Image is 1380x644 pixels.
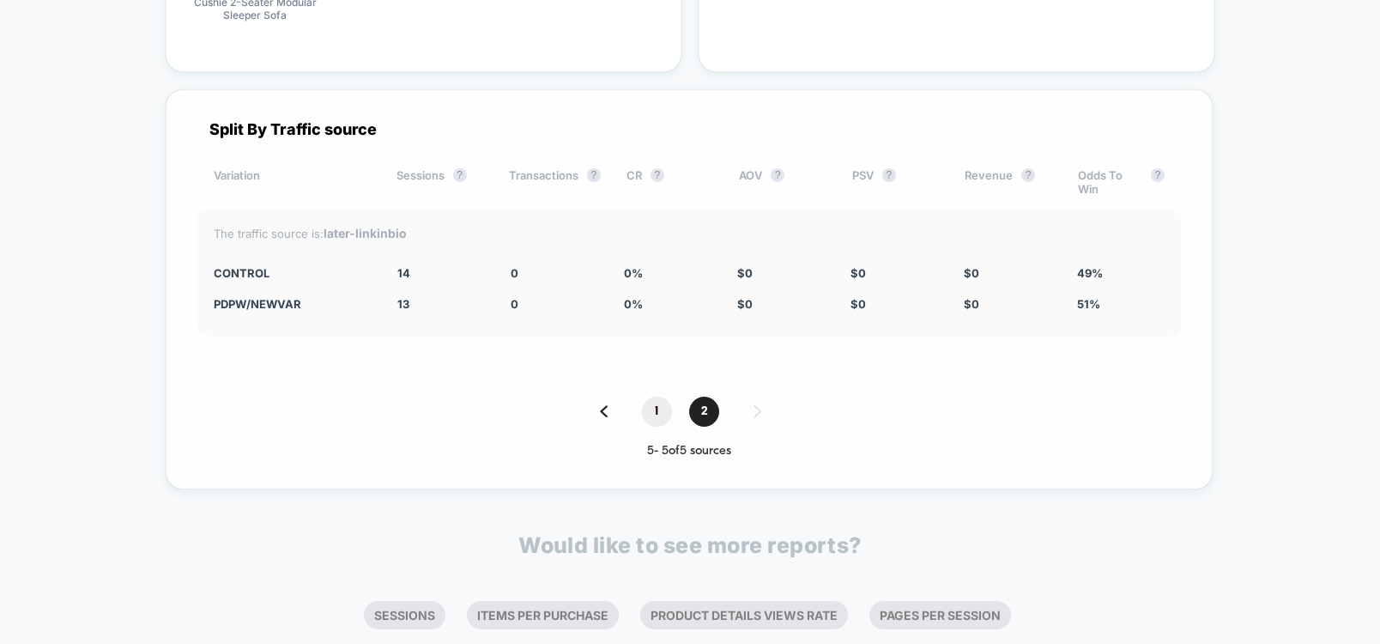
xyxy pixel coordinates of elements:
[397,266,410,280] span: 14
[1151,168,1165,182] button: ?
[518,532,862,558] p: Would like to see more reports?
[1077,297,1165,311] div: 51%
[453,168,467,182] button: ?
[965,168,1051,196] div: Revenue
[624,266,643,280] span: 0 %
[651,168,664,182] button: ?
[509,168,601,196] div: Transactions
[737,297,753,311] span: $ 0
[1077,266,1165,280] div: 49%
[850,297,866,311] span: $ 0
[850,266,866,280] span: $ 0
[467,601,619,629] li: Items Per Purchase
[397,297,409,311] span: 13
[197,444,1182,459] div: 5 - 5 of 5 sources
[1021,168,1035,182] button: ?
[587,168,601,182] button: ?
[1078,168,1165,196] div: Odds To Win
[214,297,372,311] div: PDPw/NewVar
[364,601,445,629] li: Sessions
[511,266,518,280] span: 0
[396,168,483,196] div: Sessions
[964,266,979,280] span: $ 0
[737,266,753,280] span: $ 0
[511,297,518,311] span: 0
[324,226,407,240] strong: later-linkinbio
[771,168,784,182] button: ?
[882,168,896,182] button: ?
[964,297,979,311] span: $ 0
[689,397,719,427] span: 2
[642,397,672,427] span: 1
[624,297,643,311] span: 0 %
[214,266,372,280] div: CONTROL
[640,601,848,629] li: Product Details Views Rate
[626,168,713,196] div: CR
[739,168,826,196] div: AOV
[852,168,939,196] div: PSV
[214,226,1165,240] div: The traffic source is:
[600,405,608,417] img: pagination back
[214,168,371,196] div: Variation
[197,120,1182,138] div: Split By Traffic source
[869,601,1011,629] li: Pages Per Session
